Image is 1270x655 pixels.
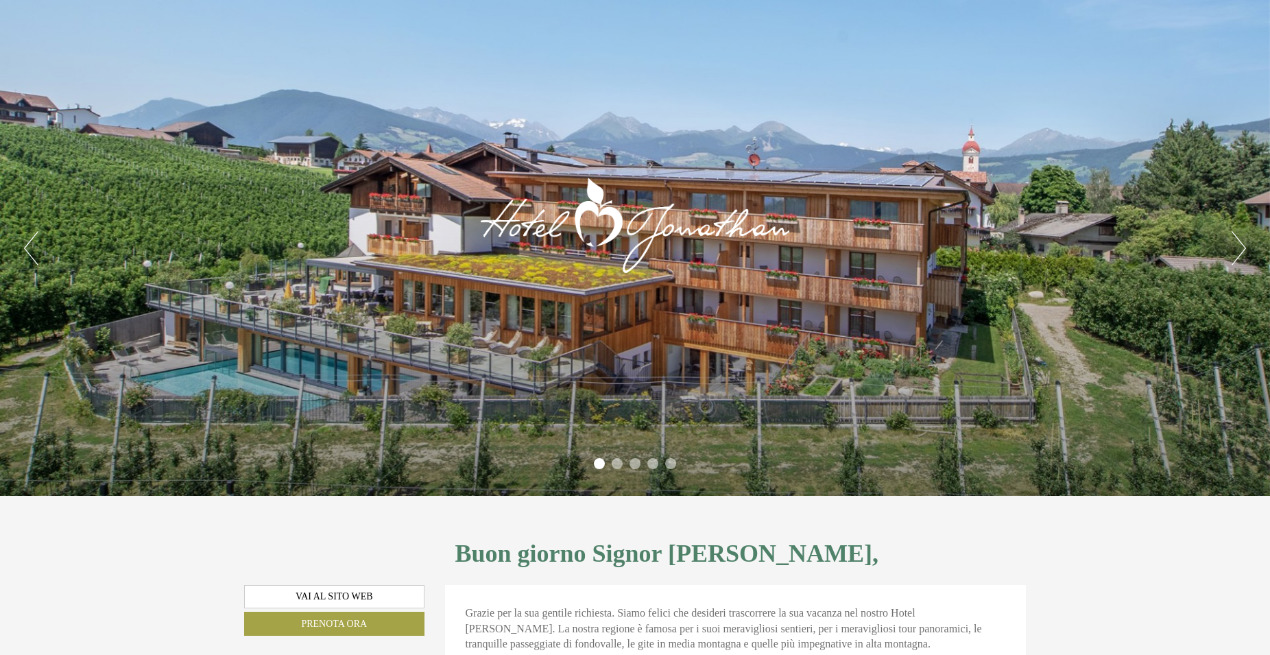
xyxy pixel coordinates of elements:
[24,231,38,265] button: Previous
[244,585,424,608] a: Vai al sito web
[455,540,878,568] h1: Buon giorno Signor [PERSON_NAME],
[1232,231,1246,265] button: Next
[244,612,424,636] a: Prenota ora
[466,606,1006,653] p: Grazie per la sua gentile richiesta. Siamo felici che desideri trascorrere la sua vacanza nel nos...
